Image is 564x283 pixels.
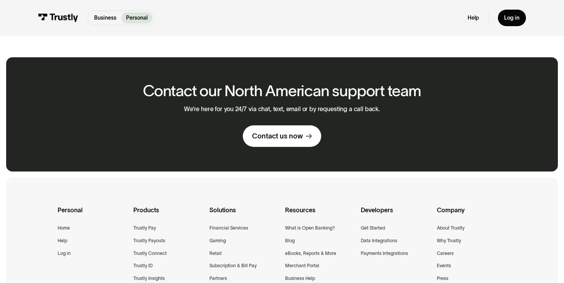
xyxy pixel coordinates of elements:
[209,262,257,270] a: Subscription & Bill Pay
[209,205,279,224] div: Solutions
[285,250,336,258] a: eBooks, Reports & More
[468,14,479,21] a: Help
[504,14,519,21] div: Log in
[126,14,148,22] p: Personal
[285,237,295,245] a: Blog
[133,205,203,224] div: Products
[209,275,227,283] a: Partners
[58,205,127,224] div: Personal
[437,224,464,232] a: About Trustly
[361,224,385,232] a: Get Started
[58,250,71,258] a: Log in
[285,275,315,283] a: Business Help
[285,262,319,270] a: Merchant Portal
[133,224,156,232] a: Trustly Pay
[133,262,153,270] a: Trustly ID
[133,275,165,283] a: Trustly Insights
[361,205,430,224] div: Developers
[437,237,461,245] a: Why Trustly
[133,237,165,245] a: Trustly Payouts
[121,12,152,23] a: Personal
[361,237,397,245] a: Data Integrations
[209,250,222,258] a: Retail
[361,250,408,258] a: Payments Integrations
[498,10,526,26] a: Log in
[58,237,67,245] a: Help
[94,14,116,22] p: Business
[285,205,355,224] div: Resources
[437,262,451,270] a: Events
[437,250,454,258] a: Careers
[437,205,506,224] div: Company
[38,13,78,22] img: Trustly Logo
[58,224,70,232] a: Home
[133,250,167,258] a: Trustly Connect
[437,275,448,283] a: Press
[184,105,380,113] p: We’re here for you 24/7 via chat, text, email or by requesting a call back.
[209,224,248,232] a: Financial Services
[243,125,322,147] a: Contact us now
[143,82,421,99] h2: Contact our North American support team
[209,237,226,245] a: Gaming
[285,224,335,232] a: What is Open Banking?
[252,132,303,141] div: Contact us now
[90,12,121,23] a: Business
